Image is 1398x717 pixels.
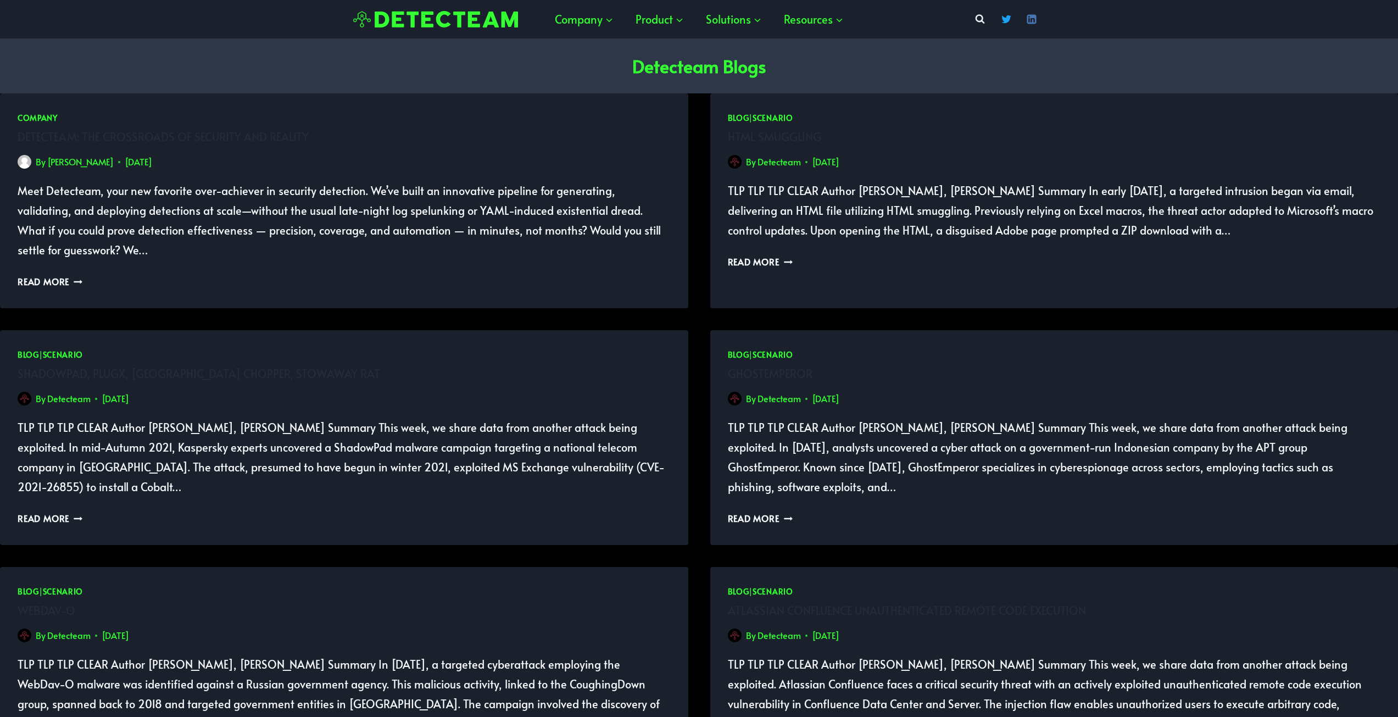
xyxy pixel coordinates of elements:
a: Scenario [43,586,83,597]
a: Scenario [753,113,793,123]
time: [DATE] [812,154,839,170]
span: | [18,349,83,360]
a: Author image [18,155,31,169]
a: Author image [728,155,742,169]
a: Read More [728,512,793,524]
a: Shadowpad, PlugX, [GEOGRAPHIC_DATA] Chopper, Stowaway RAT [18,366,380,381]
span: By [746,627,756,643]
a: Product [625,3,695,36]
img: Avatar photo [728,155,742,169]
a: Read More [728,255,793,268]
span: | [18,586,83,597]
span: Solutions [706,9,762,29]
a: Author image [18,392,31,405]
a: Company [18,113,58,123]
a: Blog [18,349,39,360]
a: Scenario [753,586,793,597]
span: By [746,154,756,170]
span: | [728,113,793,123]
p: TLP TLP TLP CLEAR Author [PERSON_NAME], [PERSON_NAME] Summary This week, we share data from anoth... [18,418,671,497]
button: View Search Form [970,9,990,29]
a: Detecteam [758,629,801,641]
a: Solutions [695,3,773,36]
a: GhostEmperor [728,366,812,381]
a: Author image [728,629,742,642]
span: Product [636,9,684,29]
a: Detecteam [758,392,801,404]
time: [DATE] [102,391,129,407]
img: Detecteam [353,11,518,28]
a: Blog [728,349,749,360]
span: Company [555,9,614,29]
a: [PERSON_NAME] [47,155,114,168]
img: Avatar photo [728,392,742,405]
img: Avatar photo [18,392,31,405]
span: | [728,349,793,360]
a: Twitter [995,8,1017,30]
img: Avatar photo [18,155,31,169]
span: By [746,391,756,407]
a: Linkedin [1021,8,1043,30]
span: Resources [784,9,844,29]
p: TLP TLP TLP CLEAR Author [PERSON_NAME], [PERSON_NAME] Summary In early [DATE], a targeted intrusi... [728,181,1381,240]
a: Detecteam: The Crossroads of Security and Reality [18,129,309,144]
img: Avatar photo [18,629,31,642]
a: Read More [18,275,82,287]
a: Detecteam [47,392,91,404]
a: Blog [18,586,39,597]
span: By [36,391,46,407]
span: | [728,586,793,597]
span: By [36,154,46,170]
time: [DATE] [125,154,152,170]
time: [DATE] [812,627,839,643]
a: Scenario [753,349,793,360]
p: TLP TLP TLP CLEAR Author [PERSON_NAME], [PERSON_NAME] Summary This week, we share data from anoth... [728,418,1381,497]
a: Read More [18,512,82,524]
span: By [36,627,46,643]
a: Detecteam [47,629,91,641]
p: Meet Detecteam, your new favorite over-achiever in security detection. We’ve built an innovative ... [18,181,671,260]
a: Detecteam [758,155,801,168]
a: Blog [728,586,749,597]
a: Resources [773,3,855,36]
a: Blog [728,113,749,123]
a: Author image [728,392,742,405]
a: Scenario [43,349,83,360]
time: [DATE] [102,627,129,643]
a: Author image [18,629,31,642]
img: Avatar photo [728,629,742,642]
a: Company [544,3,625,36]
nav: Primary Navigation [544,3,855,36]
a: WebDav-O [18,603,75,618]
a: Atlassian Confluence Unauthenticated Remote Code Execution [728,603,1086,618]
a: HTML Smuggling [728,129,821,144]
time: [DATE] [812,391,839,407]
h1: Detecteam Blogs [632,53,766,79]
